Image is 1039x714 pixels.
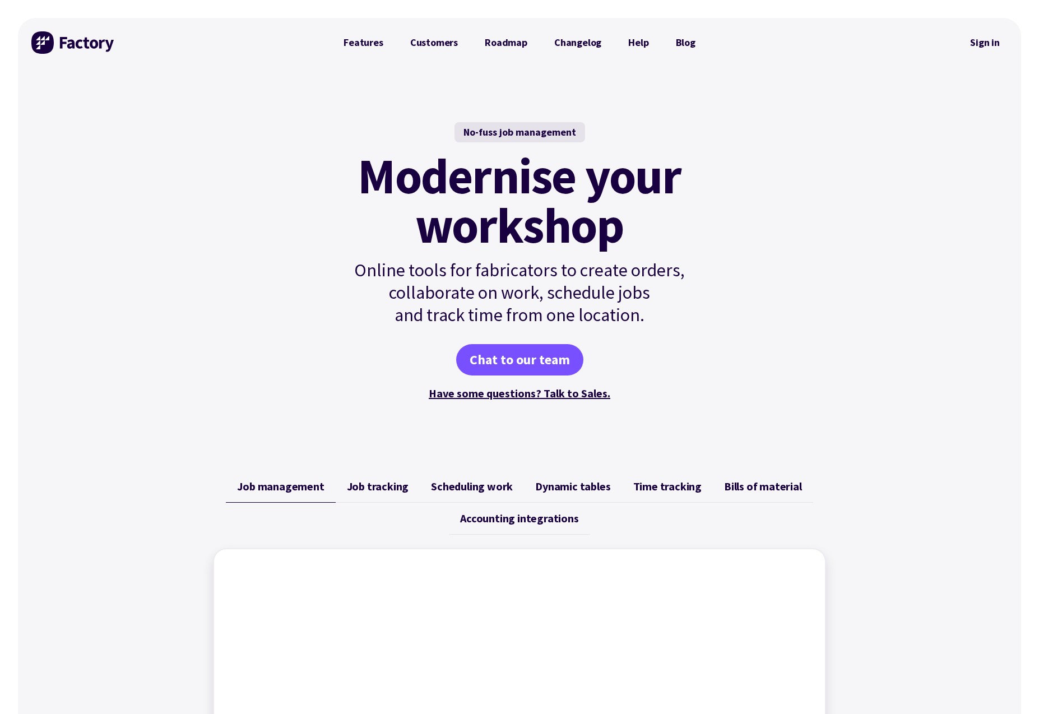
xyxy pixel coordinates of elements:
[330,31,709,54] nav: Primary Navigation
[330,31,397,54] a: Features
[460,512,578,525] span: Accounting integrations
[962,30,1008,55] nav: Secondary Navigation
[615,31,662,54] a: Help
[330,259,709,326] p: Online tools for fabricators to create orders, collaborate on work, schedule jobs and track time ...
[633,480,702,493] span: Time tracking
[456,344,583,375] a: Chat to our team
[454,122,585,142] div: No-fuss job management
[31,31,115,54] img: Factory
[535,480,610,493] span: Dynamic tables
[962,30,1008,55] a: Sign in
[662,31,709,54] a: Blog
[429,386,610,400] a: Have some questions? Talk to Sales.
[237,480,324,493] span: Job management
[347,480,409,493] span: Job tracking
[397,31,471,54] a: Customers
[358,151,681,250] mark: Modernise your workshop
[471,31,541,54] a: Roadmap
[541,31,615,54] a: Changelog
[724,480,802,493] span: Bills of material
[431,480,513,493] span: Scheduling work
